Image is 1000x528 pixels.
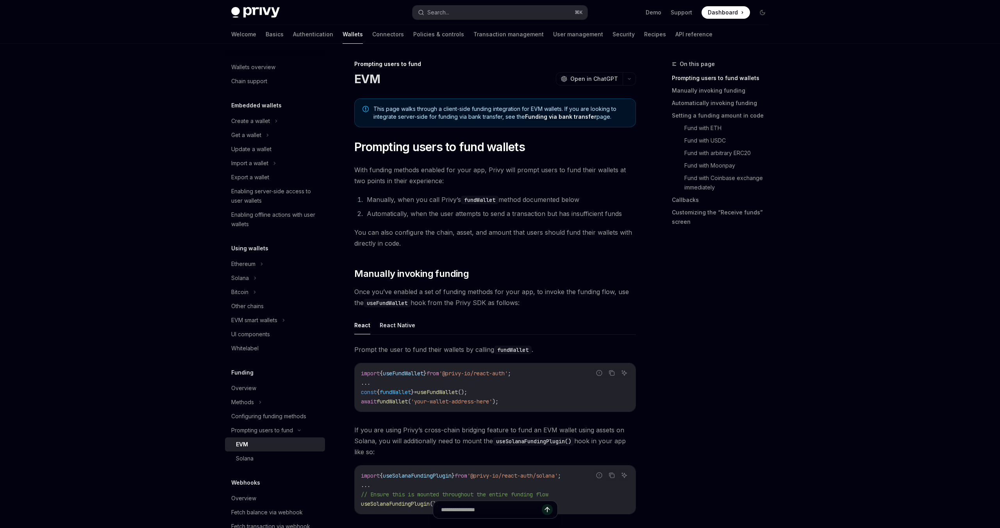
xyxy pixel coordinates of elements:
a: EVM [225,437,325,451]
a: Recipes [644,25,666,44]
button: Copy the contents from the code block [607,470,617,480]
button: React [354,316,370,334]
button: Open in ChatGPT [556,72,623,86]
span: import [361,370,380,377]
div: Whitelabel [231,344,259,353]
span: Dashboard [708,9,738,16]
span: ... [361,379,370,386]
span: useFundWallet [383,370,423,377]
button: Search...⌘K [412,5,587,20]
a: Export a wallet [225,170,325,184]
a: UI components [225,327,325,341]
div: Chain support [231,77,267,86]
a: Fund with arbitrary ERC20 [684,147,775,159]
a: Funding via bank transfer [525,113,596,120]
div: Fetch balance via webhook [231,508,303,517]
span: On this page [680,59,715,69]
span: You can also configure the chain, asset, and amount that users should fund their wallets with dir... [354,227,636,249]
a: Solana [225,451,325,466]
a: Other chains [225,299,325,313]
button: Report incorrect code [594,470,604,480]
div: Import a wallet [231,159,268,168]
button: Ask AI [619,368,629,378]
div: Prompting users to fund [354,60,636,68]
a: Automatically invoking funding [672,97,775,109]
a: Callbacks [672,194,775,206]
a: User management [553,25,603,44]
span: Prompt the user to fund their wallets by calling . [354,344,636,355]
h5: Webhooks [231,478,260,487]
span: = [414,389,417,396]
div: Solana [236,454,254,463]
div: Prompting users to fund [231,426,293,435]
a: API reference [675,25,712,44]
span: await [361,398,377,405]
span: 'your-wallet-address-here' [411,398,492,405]
div: Overview [231,384,256,393]
div: Overview [231,494,256,503]
a: Support [671,9,692,16]
span: useFundWallet [417,389,458,396]
span: useSolanaFundingPlugin [383,472,452,479]
div: EVM [236,440,248,449]
div: UI components [231,330,270,339]
a: Fund with ETH [684,122,775,134]
a: Demo [646,9,661,16]
span: // Ensure this is mounted throughout the entire funding flow [361,491,548,498]
span: { [380,472,383,479]
span: from [455,472,467,479]
li: Manually, when you call Privy’s method documented below [364,194,636,205]
span: Open in ChatGPT [570,75,618,83]
span: Once you’ve enabled a set of funding methods for your app, to invoke the funding flow, use the ho... [354,286,636,308]
span: import [361,472,380,479]
a: Overview [225,381,325,395]
code: useFundWallet [364,299,411,307]
a: Setting a funding amount in code [672,109,775,122]
span: fundWallet [377,398,408,405]
a: Connectors [372,25,404,44]
a: Authentication [293,25,333,44]
li: Automatically, when the user attempts to send a transaction but has insufficient funds [364,208,636,219]
span: Prompting users to fund wallets [354,140,525,154]
div: Bitcoin [231,287,248,297]
a: Fund with USDC [684,134,775,147]
a: Manually invoking funding [672,84,775,97]
div: Configuring funding methods [231,412,306,421]
span: If you are using Privy’s cross-chain bridging feature to fund an EVM wallet using assets on Solan... [354,425,636,457]
div: EVM smart wallets [231,316,277,325]
button: Send message [542,504,553,515]
span: ( [408,398,411,405]
a: Enabling server-side access to user wallets [225,184,325,208]
div: Other chains [231,301,264,311]
a: Wallets overview [225,60,325,74]
code: useSolanaFundingPlugin() [493,437,574,446]
div: Solana [231,273,249,283]
span: from [427,370,439,377]
div: Update a wallet [231,144,271,154]
h5: Embedded wallets [231,101,282,110]
a: Fund with Moonpay [684,159,775,172]
a: Whitelabel [225,341,325,355]
a: Prompting users to fund wallets [672,72,775,84]
span: ; [558,472,561,479]
a: Enabling offline actions with user wallets [225,208,325,231]
span: } [411,389,414,396]
span: '@privy-io/react-auth' [439,370,508,377]
div: Get a wallet [231,130,261,140]
h5: Funding [231,368,254,377]
span: { [380,370,383,377]
a: Basics [266,25,284,44]
button: React Native [380,316,415,334]
span: ); [492,398,498,405]
a: Update a wallet [225,142,325,156]
code: fundWallet [494,346,532,354]
div: Search... [427,8,449,17]
a: Wallets [343,25,363,44]
code: fundWallet [461,196,498,204]
a: Customizing the “Receive funds” screen [672,206,775,228]
a: Fund with Coinbase exchange immediately [684,172,775,194]
span: ⌘ K [575,9,583,16]
a: Welcome [231,25,256,44]
div: Methods [231,398,254,407]
div: Export a wallet [231,173,269,182]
